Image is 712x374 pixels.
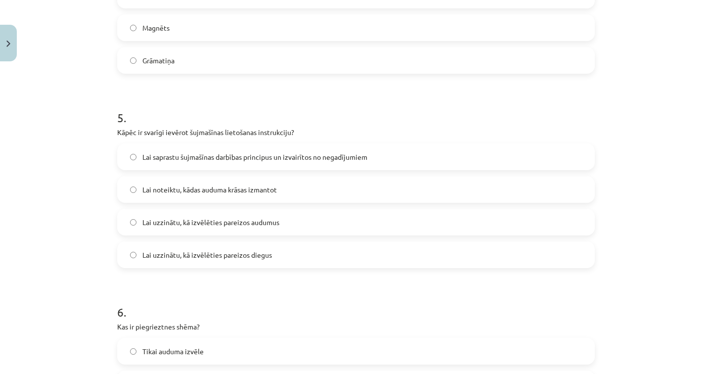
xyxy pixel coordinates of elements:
input: Tikai auduma izvēle [130,348,136,355]
h1: 6 . [117,288,595,319]
img: icon-close-lesson-0947bae3869378f0d4975bcd49f059093ad1ed9edebbc8119c70593378902aed.svg [6,41,10,47]
span: Lai noteiktu, kādas auduma krāsas izmantot [142,185,277,195]
input: Grāmatiņa [130,57,136,64]
p: Kas ir piegrieztnes shēma? [117,322,595,332]
span: Lai uzzinātu, kā izvēlēties pareizos diegus [142,250,272,260]
span: Lai saprastu šujmašīnas darbības principus un izvairītos no negadījumiem [142,152,367,162]
span: Tikai auduma izvēle [142,346,204,357]
span: Lai uzzinātu, kā izvēlēties pareizos audumus [142,217,279,228]
input: Lai saprastu šujmašīnas darbības principus un izvairītos no negadījumiem [130,154,136,160]
span: Magnēts [142,23,170,33]
input: Lai uzzinātu, kā izvēlēties pareizos diegus [130,252,136,258]
h1: 5 . [117,93,595,124]
input: Magnēts [130,25,136,31]
input: Lai noteiktu, kādas auduma krāsas izmantot [130,187,136,193]
input: Lai uzzinātu, kā izvēlēties pareizos audumus [130,219,136,226]
span: Grāmatiņa [142,55,175,66]
p: Kāpēc ir svarīgi ievērot šujmašīnas lietošanas instrukciju? [117,127,595,138]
